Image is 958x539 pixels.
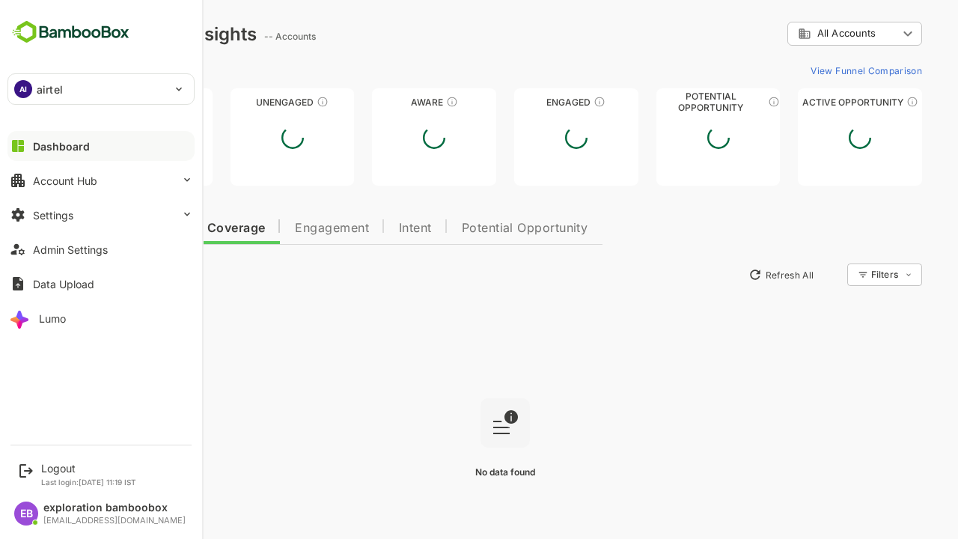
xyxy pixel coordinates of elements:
div: AIairtel [8,74,194,104]
div: These accounts have just entered the buying cycle and need further nurturing [394,96,406,108]
div: These accounts have not been engaged with for a defined time period [122,96,134,108]
div: Account Hub [33,174,97,187]
div: Filters [817,261,870,288]
ag: -- Accounts [212,31,268,42]
p: airtel [37,82,63,97]
button: Settings [7,200,195,230]
button: Dashboard [7,131,195,161]
div: Settings [33,209,73,222]
div: Active Opportunity [745,97,870,108]
div: Lumo [39,312,66,325]
button: Account Hub [7,165,195,195]
div: All Accounts [745,27,846,40]
div: exploration bamboobox [43,502,186,514]
span: No data found [423,466,483,478]
button: Refresh All [689,263,768,287]
span: Engagement [242,222,317,234]
div: Dashboard [33,140,90,153]
div: All Accounts [735,19,870,49]
div: Logout [41,462,136,475]
div: Dashboard Insights [36,23,204,45]
p: Last login: [DATE] 11:19 IST [41,478,136,487]
div: Admin Settings [33,243,108,256]
div: AI [14,80,32,98]
button: New Insights [36,261,145,288]
div: Aware [320,97,444,108]
div: These accounts have not shown enough engagement and need nurturing [264,96,276,108]
button: View Funnel Comparison [752,58,870,82]
div: [EMAIL_ADDRESS][DOMAIN_NAME] [43,516,186,526]
div: Unreached [36,97,160,108]
button: Lumo [7,303,195,333]
div: These accounts have open opportunities which might be at any of the Sales Stages [854,96,866,108]
div: Filters [819,269,846,280]
div: Potential Opportunity [604,97,728,108]
button: Data Upload [7,269,195,299]
span: Intent [347,222,379,234]
div: These accounts are MQAs and can be passed on to Inside Sales [716,96,727,108]
button: Admin Settings [7,234,195,264]
span: Data Quality and Coverage [51,222,213,234]
div: Data Upload [33,278,94,290]
span: All Accounts [765,28,823,39]
span: Potential Opportunity [409,222,536,234]
div: These accounts are warm, further nurturing would qualify them to MQAs [541,96,553,108]
div: Unengaged [178,97,302,108]
div: EB [14,502,38,526]
div: Engaged [462,97,586,108]
img: BambooboxFullLogoMark.5f36c76dfaba33ec1ec1367b70bb1252.svg [7,18,134,46]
